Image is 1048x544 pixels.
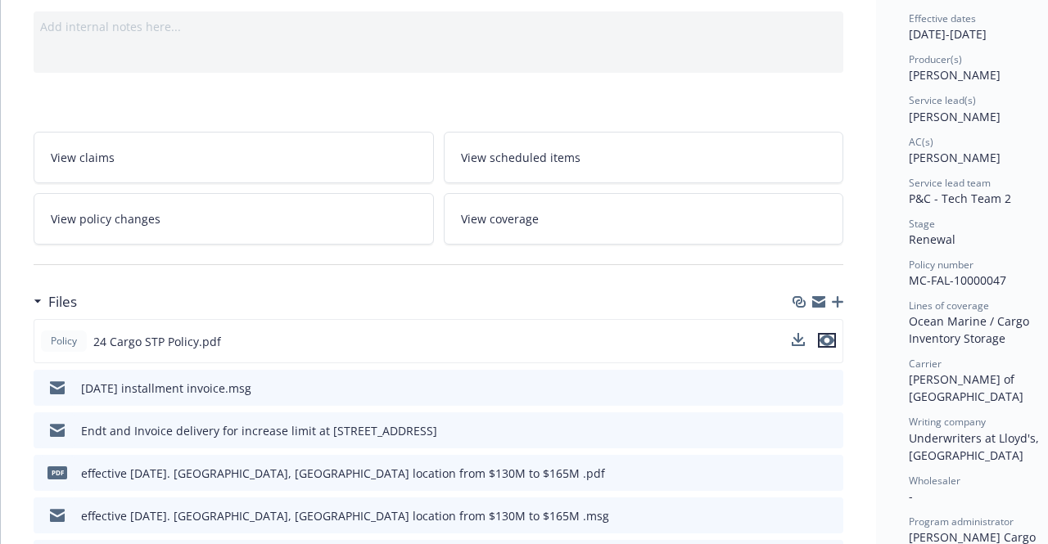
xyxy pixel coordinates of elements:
[444,193,844,245] a: View coverage
[796,507,809,524] button: download file
[34,193,434,245] a: View policy changes
[796,380,809,397] button: download file
[909,135,933,149] span: AC(s)
[909,357,942,371] span: Carrier
[93,333,221,350] span: 24 Cargo STP Policy.pdf
[34,132,434,183] a: View claims
[34,291,77,312] div: Files
[47,334,80,348] span: Policy
[822,380,837,397] button: preview file
[51,210,160,227] span: View policy changes
[81,507,609,524] div: effective [DATE]. [GEOGRAPHIC_DATA], [GEOGRAPHIC_DATA] location from $130M to $165M .msg
[51,149,115,166] span: View claims
[48,291,77,312] h3: Files
[792,333,805,350] button: download file
[81,465,605,482] div: effective [DATE]. [GEOGRAPHIC_DATA], [GEOGRAPHIC_DATA] location from $130M to $165M .pdf
[909,109,1001,124] span: [PERSON_NAME]
[822,507,837,524] button: preview file
[792,333,805,346] button: download file
[909,150,1001,165] span: [PERSON_NAME]
[909,474,960,488] span: Wholesaler
[909,488,913,504] span: -
[461,210,539,227] span: View coverage
[909,371,1023,404] span: [PERSON_NAME] of [GEOGRAPHIC_DATA]
[909,52,962,66] span: Producer(s)
[81,380,251,397] div: [DATE] installment invoice.msg
[909,217,935,231] span: Stage
[81,422,437,439] div: Endt and Invoice delivery for increase limit at [STREET_ADDRESS]
[822,465,837,482] button: preview file
[909,272,1006,288] span: MC-FAL-10000047
[40,18,837,35] div: Add internal notes here...
[909,67,1001,83] span: [PERSON_NAME]
[796,465,809,482] button: download file
[796,422,809,439] button: download file
[909,176,991,190] span: Service lead team
[909,232,955,247] span: Renewal
[909,93,976,107] span: Service lead(s)
[909,430,1042,463] span: Underwriters at Lloyd's, [GEOGRAPHIC_DATA]
[461,149,580,166] span: View scheduled items
[909,191,1011,206] span: P&C - Tech Team 2
[822,422,837,439] button: preview file
[818,333,836,350] button: preview file
[909,515,1014,528] span: Program administrator
[47,466,67,479] span: pdf
[909,11,976,25] span: Effective dates
[818,333,836,348] button: preview file
[909,258,973,272] span: Policy number
[444,132,844,183] a: View scheduled items
[909,299,989,312] span: Lines of coverage
[909,415,986,429] span: Writing company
